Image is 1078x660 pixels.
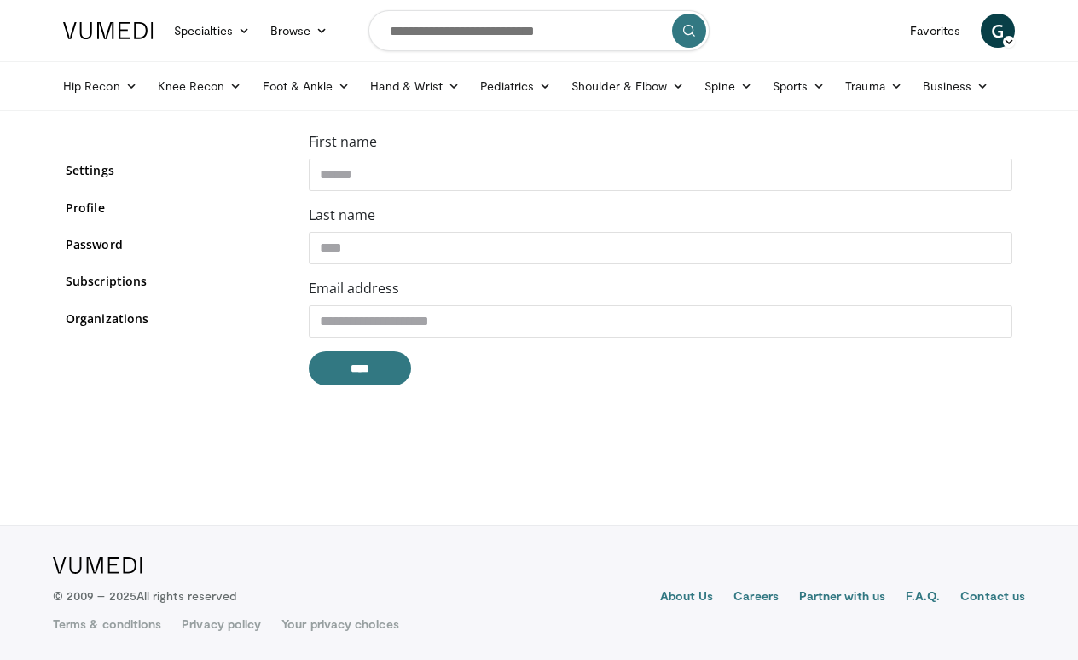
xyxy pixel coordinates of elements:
a: Sports [762,69,836,103]
a: Password [66,235,283,253]
a: Organizations [66,310,283,327]
img: VuMedi Logo [53,557,142,574]
a: About Us [660,588,714,608]
a: Your privacy choices [281,616,398,633]
a: Terms & conditions [53,616,161,633]
a: Spine [694,69,762,103]
p: © 2009 – 2025 [53,588,236,605]
a: Hip Recon [53,69,148,103]
a: Business [913,69,1000,103]
a: Careers [733,588,779,608]
a: Shoulder & Elbow [561,69,694,103]
a: Hand & Wrist [360,69,470,103]
a: F.A.Q. [906,588,940,608]
img: VuMedi Logo [63,22,154,39]
a: G [981,14,1015,48]
a: Subscriptions [66,272,283,290]
a: Partner with us [799,588,885,608]
label: Last name [309,205,375,225]
a: Privacy policy [182,616,261,633]
label: Email address [309,278,399,298]
input: Search topics, interventions [368,10,710,51]
a: Knee Recon [148,69,252,103]
a: Specialties [164,14,260,48]
span: All rights reserved [136,588,236,603]
a: Settings [66,161,283,179]
a: Profile [66,199,283,217]
a: Favorites [900,14,971,48]
a: Pediatrics [470,69,561,103]
label: First name [309,131,377,152]
a: Foot & Ankle [252,69,361,103]
a: Trauma [835,69,913,103]
a: Browse [260,14,339,48]
a: Contact us [960,588,1025,608]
